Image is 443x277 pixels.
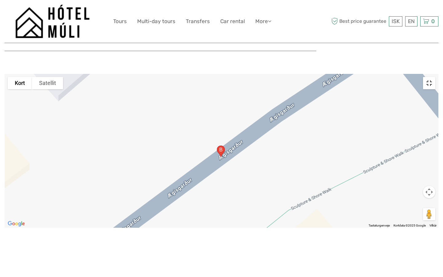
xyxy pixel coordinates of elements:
[392,18,400,24] span: ISK
[330,16,388,26] span: Best price guarantee
[137,17,175,26] a: Multi-day tours
[255,17,271,26] a: More
[8,77,32,89] button: Vis vejkort
[113,17,127,26] a: Tours
[6,220,26,228] a: Åbn dette området i Google Maps (åbner i et nyt vindue)
[429,224,437,227] a: Vilkår (åbnes i en ny fane)
[369,223,390,228] button: Tastaturgenveje
[6,220,26,228] img: Google
[220,17,245,26] a: Car rental
[430,18,436,24] span: 0
[186,17,210,26] a: Transfers
[423,77,435,89] button: Slå fuld skærm til/fra
[9,11,70,16] p: We're away right now. Please check back later!
[71,10,78,17] button: Open LiveChat chat widget
[423,186,435,198] button: Styringselement til kortkamera
[405,16,417,26] div: EN
[423,208,435,220] button: Træk Pegman hen på kortet for at åbne Street View
[214,143,227,159] div: Ægisgarður 5, 101 Reykjavík, Island
[32,77,63,89] button: Vis satellitbilleder
[393,224,426,227] span: Kortdata ©2025 Google
[15,5,90,38] img: 1276-09780d38-f550-4f2e-b773-0f2717b8e24e_logo_big.png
